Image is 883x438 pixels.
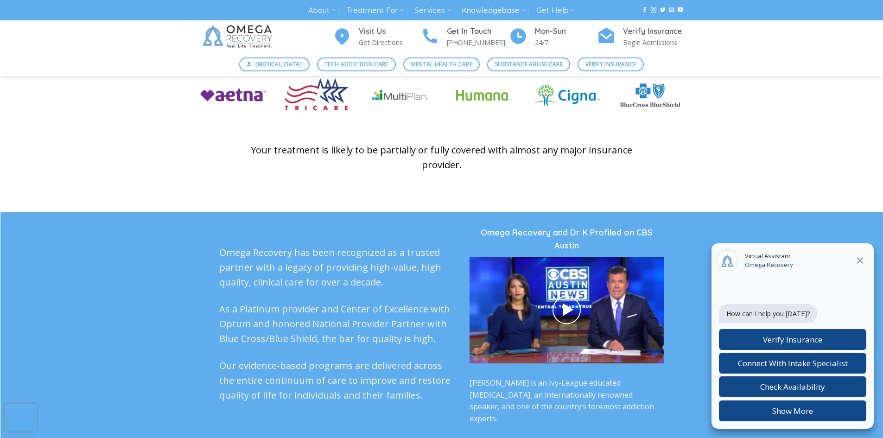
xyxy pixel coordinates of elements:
h4: Get In Touch [447,25,509,38]
a: Follow on Twitter [660,7,666,13]
a: Verify Insurance [578,57,644,71]
a: Follow on Instagram [651,7,656,13]
a: Substance Abuse Care [487,57,570,71]
a: Treatment For [346,2,404,19]
a: Mental Health Care [403,57,480,71]
a: Visit Us Get Directions [333,25,421,48]
img: Omega Recovery [198,20,280,53]
a: Follow on YouTube [678,7,683,13]
p: Your treatment is likely to be partially or fully covered with almost any major insurance provider. [240,143,643,172]
span: [MEDICAL_DATA] [255,60,302,69]
h4: Mon-Sun [535,25,597,38]
h4: Visit Us [359,25,421,38]
span: Tech Addiction Care [324,60,388,69]
a: [MEDICAL_DATA] [239,57,310,71]
a: About [308,2,336,19]
span: Verify Insurance [585,60,636,69]
p: Our evidence-based programs are delivered across the entire continuum of care to improve and rest... [219,358,456,403]
a: Verify Insurance Begin Admissions [597,25,685,48]
p: Omega Recovery has been recognized as a trusted partner with a legacy of providing high-value, hi... [219,245,456,290]
h4: Verify Insurance [623,25,685,38]
p: As a Platinum provider and Center of Excellence with Optum and honored National Provider Partner ... [219,302,456,346]
a: Send us an email [669,7,674,13]
a: Knowledgebase [462,2,526,19]
a: Services [414,2,451,19]
a: Get In Touch [PHONE_NUMBER] [421,25,509,48]
a: Tech Addiction Care [317,57,396,71]
p: Get Directions [359,37,421,48]
p: 24/7 [535,37,597,48]
a: Get Help [536,2,575,19]
p: [PERSON_NAME] is an Ivy-League educated [MEDICAL_DATA], an internationally renowned speaker, and ... [470,377,664,425]
p: [PHONE_NUMBER] [447,37,509,48]
span: Substance Abuse Care [495,60,563,69]
span: Mental Health Care [411,60,472,69]
p: Begin Admissions [623,37,685,48]
strong: Omega Recovery and Dr. K Profiled on CBS Austin [481,227,653,251]
a: Follow on Facebook [642,7,648,13]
